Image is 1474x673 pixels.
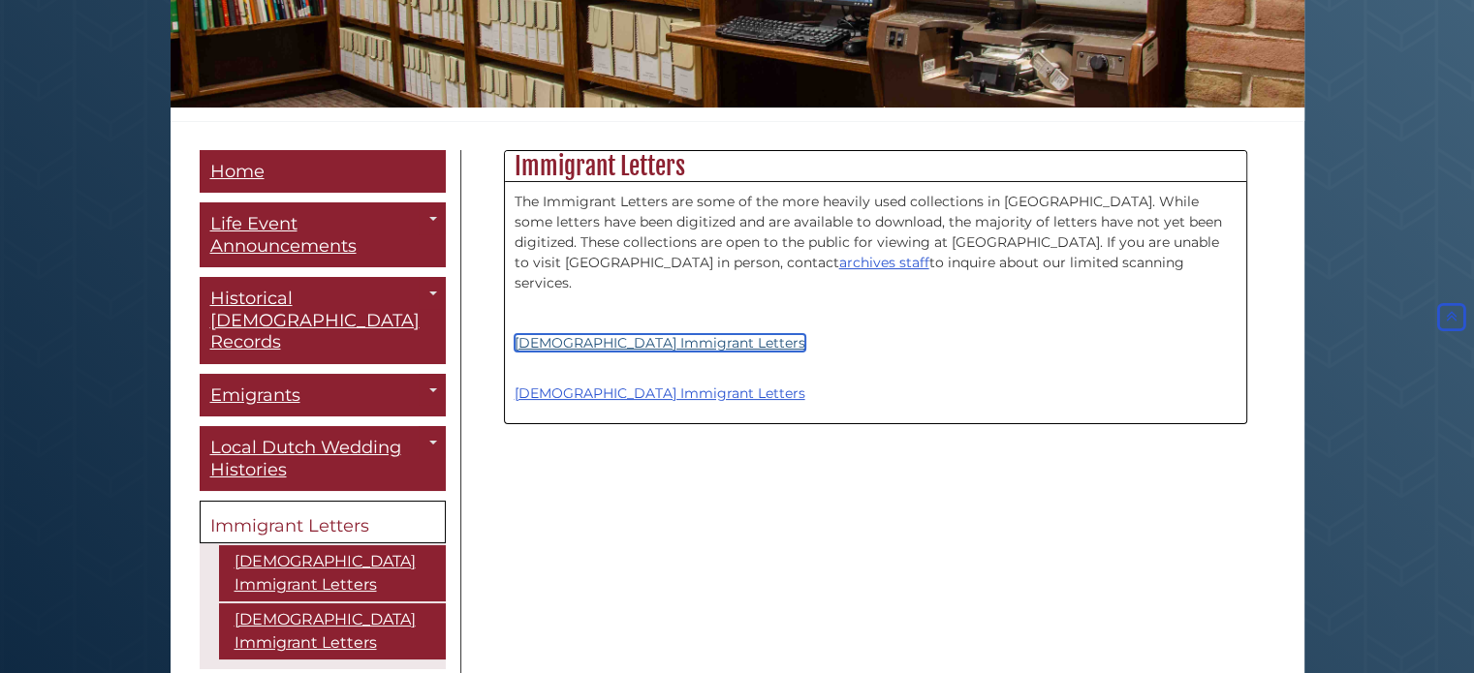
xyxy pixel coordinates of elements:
[505,151,1246,182] h2: Immigrant Letters
[200,202,446,267] a: Life Event Announcements
[515,334,805,352] a: [DEMOGRAPHIC_DATA] Immigrant Letters
[210,161,265,182] span: Home
[200,150,446,194] a: Home
[200,426,446,491] a: Local Dutch Wedding Histories
[210,213,357,257] span: Life Event Announcements
[210,384,300,406] span: Emigrants
[210,288,420,352] span: Historical [DEMOGRAPHIC_DATA] Records
[200,277,446,364] a: Historical [DEMOGRAPHIC_DATA] Records
[839,254,929,271] a: archives staff
[200,501,446,543] a: Immigrant Letters
[515,192,1237,293] p: The Immigrant Letters are some of the more heavily used collections in [GEOGRAPHIC_DATA]. While s...
[210,515,369,536] span: Immigrant Letters
[515,384,805,402] a: [DEMOGRAPHIC_DATA] Immigrant Letters
[219,603,446,659] a: [DEMOGRAPHIC_DATA] Immigrant Letters
[200,374,446,417] a: Emigrants
[1433,309,1469,326] a: Back to Top
[219,545,446,601] a: [DEMOGRAPHIC_DATA] Immigrant Letters
[210,437,401,480] span: Local Dutch Wedding Histories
